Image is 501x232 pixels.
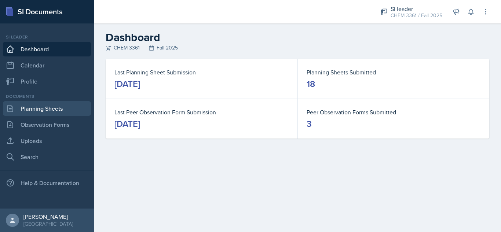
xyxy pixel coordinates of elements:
[307,108,480,117] dt: Peer Observation Forms Submitted
[391,12,442,19] div: CHEM 3361 / Fall 2025
[106,44,489,52] div: CHEM 3361 Fall 2025
[3,74,91,89] a: Profile
[3,176,91,190] div: Help & Documentation
[114,108,289,117] dt: Last Peer Observation Form Submission
[23,220,73,228] div: [GEOGRAPHIC_DATA]
[114,118,140,130] div: [DATE]
[23,213,73,220] div: [PERSON_NAME]
[3,34,91,40] div: Si leader
[106,31,489,44] h2: Dashboard
[307,78,315,90] div: 18
[3,42,91,56] a: Dashboard
[3,93,91,100] div: Documents
[3,133,91,148] a: Uploads
[391,4,442,13] div: Si leader
[3,58,91,73] a: Calendar
[3,117,91,132] a: Observation Forms
[114,68,289,77] dt: Last Planning Sheet Submission
[307,68,480,77] dt: Planning Sheets Submitted
[114,78,140,90] div: [DATE]
[3,101,91,116] a: Planning Sheets
[307,118,312,130] div: 3
[3,150,91,164] a: Search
